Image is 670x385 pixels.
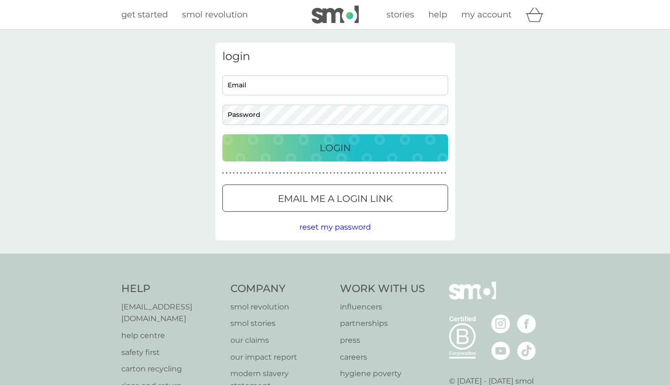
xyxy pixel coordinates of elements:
[323,171,324,176] p: ●
[315,171,317,176] p: ●
[326,171,328,176] p: ●
[251,171,253,176] p: ●
[376,171,378,176] p: ●
[298,171,300,176] p: ●
[121,301,221,325] a: [EMAIL_ADDRESS][DOMAIN_NAME]
[384,171,386,176] p: ●
[330,171,331,176] p: ●
[222,50,448,63] h3: login
[526,5,549,24] div: basket
[426,171,428,176] p: ●
[283,171,285,176] p: ●
[121,282,221,296] h4: Help
[222,171,224,176] p: ●
[344,171,346,176] p: ●
[222,134,448,162] button: Login
[229,171,231,176] p: ●
[394,171,396,176] p: ●
[254,171,256,176] p: ●
[409,171,410,176] p: ●
[351,171,353,176] p: ●
[337,171,339,176] p: ●
[461,8,512,22] a: my account
[412,171,414,176] p: ●
[434,171,435,176] p: ●
[287,171,289,176] p: ●
[230,351,331,363] p: our impact report
[373,171,375,176] p: ●
[428,9,447,20] span: help
[244,171,245,176] p: ●
[182,9,248,20] span: smol revolution
[444,171,446,176] p: ●
[333,171,335,176] p: ●
[391,171,393,176] p: ●
[402,171,403,176] p: ●
[290,171,292,176] p: ●
[121,330,221,342] a: help centre
[430,171,432,176] p: ●
[340,317,425,330] a: partnerships
[491,315,510,333] img: visit the smol Instagram page
[121,8,168,22] a: get started
[226,171,228,176] p: ●
[380,171,382,176] p: ●
[312,171,314,176] p: ●
[366,171,368,176] p: ●
[355,171,357,176] p: ●
[280,171,282,176] p: ●
[423,171,425,176] p: ●
[278,191,393,206] p: Email me a login link
[301,171,303,176] p: ●
[230,282,331,296] h4: Company
[449,282,496,314] img: smol
[269,171,271,176] p: ●
[340,282,425,296] h4: Work With Us
[182,8,248,22] a: smol revolution
[230,317,331,330] a: smol stories
[369,171,371,176] p: ●
[358,171,360,176] p: ●
[340,351,425,363] a: careers
[416,171,418,176] p: ●
[386,9,414,20] span: stories
[300,221,371,233] button: reset my password
[236,171,238,176] p: ●
[240,171,242,176] p: ●
[398,171,400,176] p: ●
[300,223,371,231] span: reset my password
[347,171,349,176] p: ●
[265,171,267,176] p: ●
[340,334,425,346] p: press
[386,8,414,22] a: stories
[247,171,249,176] p: ●
[387,171,389,176] p: ●
[305,171,307,176] p: ●
[405,171,407,176] p: ●
[261,171,263,176] p: ●
[437,171,439,176] p: ●
[340,368,425,380] a: hygiene poverty
[312,6,359,23] img: smol
[230,334,331,346] a: our claims
[362,171,364,176] p: ●
[276,171,278,176] p: ●
[222,185,448,212] button: Email me a login link
[319,171,321,176] p: ●
[233,171,235,176] p: ●
[121,346,221,359] a: safety first
[121,363,221,375] a: carton recycling
[428,8,447,22] a: help
[121,9,168,20] span: get started
[419,171,421,176] p: ●
[441,171,443,176] p: ●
